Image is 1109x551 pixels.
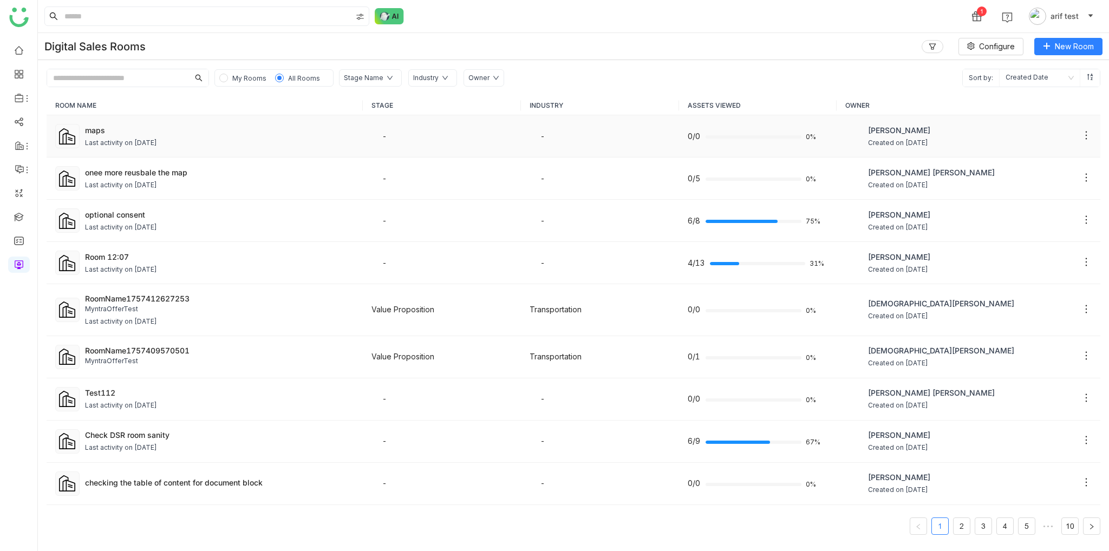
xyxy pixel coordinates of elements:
[530,305,582,314] span: Transportation
[806,307,819,314] span: 0%
[688,393,700,405] span: 0/0
[356,12,364,21] img: search-type.svg
[688,130,700,142] span: 0/0
[845,128,863,145] img: 684a9aedde261c4b36a3ced9
[979,41,1015,53] span: Configure
[1019,518,1035,534] a: 5
[688,257,704,269] span: 4/13
[1006,69,1074,87] nz-select-item: Created Date
[868,265,930,275] span: Created on [DATE]
[530,352,582,361] span: Transportation
[868,387,995,399] span: [PERSON_NAME] [PERSON_NAME]
[1055,41,1094,53] span: New Room
[382,132,387,141] span: -
[868,251,930,263] span: [PERSON_NAME]
[1061,517,1079,535] li: 10
[1040,517,1057,535] li: Next 5 Pages
[688,215,700,227] span: 6/8
[540,258,545,267] span: -
[868,401,995,411] span: Created on [DATE]
[688,304,700,316] span: 0/0
[540,394,545,403] span: -
[845,212,863,229] img: 684a9aedde261c4b36a3ced9
[837,96,1100,115] th: OWNER
[382,436,387,445] span: -
[806,397,819,403] span: 0%
[85,304,354,314] div: MyntraOfferTest
[868,138,930,148] span: Created on [DATE]
[1083,517,1100,535] li: Next Page
[932,518,948,534] a: 1
[1062,518,1078,534] a: 10
[85,180,157,191] div: Last activity on [DATE]
[806,134,819,140] span: 0%
[85,317,157,327] div: Last activity on [DATE]
[910,517,927,535] button: Previous Page
[1034,38,1103,55] button: New Room
[845,475,863,492] img: 684a9aedde261c4b36a3ced9
[868,485,930,495] span: Created on [DATE]
[85,222,157,233] div: Last activity on [DATE]
[85,345,354,356] div: RoomName1757409570501
[931,517,949,535] li: 1
[85,401,157,411] div: Last activity on [DATE]
[845,348,863,365] img: 684a9b06de261c4b36a3cf65
[1002,12,1013,23] img: help.svg
[540,436,545,445] span: -
[977,6,987,16] div: 1
[85,138,157,148] div: Last activity on [DATE]
[975,517,992,535] li: 3
[521,96,679,115] th: INDUSTRY
[85,387,354,398] div: Test112
[232,74,266,82] span: My Rooms
[85,124,354,136] div: maps
[371,305,434,314] span: Value Proposition
[363,96,521,115] th: STAGE
[996,517,1014,535] li: 4
[688,477,700,489] span: 0/0
[806,481,819,488] span: 0%
[868,167,995,179] span: [PERSON_NAME] [PERSON_NAME]
[44,40,146,53] div: Digital Sales Rooms
[806,218,819,225] span: 75%
[85,167,354,178] div: onee more reusbale the map
[85,443,157,453] div: Last activity on [DATE]
[540,216,545,225] span: -
[868,358,1014,369] span: Created on [DATE]
[382,478,387,488] span: -
[868,222,930,233] span: Created on [DATE]
[85,251,354,263] div: Room 12:07
[375,8,404,24] img: ask-buddy-normal.svg
[997,518,1013,534] a: 4
[85,265,157,275] div: Last activity on [DATE]
[688,351,700,363] span: 0/1
[868,345,1014,357] span: [DEMOGRAPHIC_DATA][PERSON_NAME]
[288,74,320,82] span: All Rooms
[954,518,970,534] a: 2
[1040,517,1057,535] span: •••
[868,443,930,453] span: Created on [DATE]
[371,352,434,361] span: Value Proposition
[413,73,439,83] div: Industry
[540,174,545,183] span: -
[85,293,354,304] div: RoomName1757412627253
[85,356,354,366] div: MyntraOfferTest
[47,96,363,115] th: ROOM NAME
[344,73,383,83] div: Stage Name
[868,471,930,483] span: [PERSON_NAME]
[845,390,863,408] img: 684a959c82a3912df7c0cd23
[845,170,863,187] img: 684a959c82a3912df7c0cd23
[679,96,837,115] th: ASSETS VIEWED
[810,260,823,267] span: 31%
[85,477,354,488] div: checking the table of content for document block
[540,132,545,141] span: -
[382,216,387,225] span: -
[382,394,387,403] span: -
[1029,8,1046,25] img: avatar
[845,301,863,318] img: 684a9b06de261c4b36a3cf65
[688,435,700,447] span: 6/9
[806,176,819,182] span: 0%
[1027,8,1096,25] button: arif test
[845,432,863,450] img: 684a9aedde261c4b36a3ced9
